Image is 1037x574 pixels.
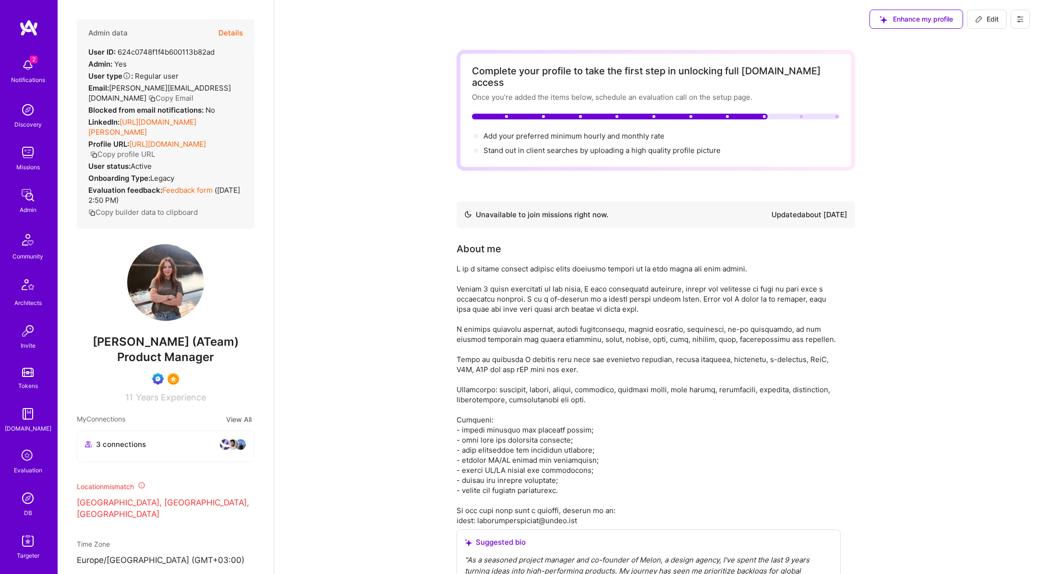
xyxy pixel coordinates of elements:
[5,423,51,433] div: [DOMAIN_NAME]
[869,10,963,29] button: Enhance my profile
[90,151,97,158] i: icon Copy
[16,228,39,251] img: Community
[88,47,215,57] div: 624c0748f1f4b600113b82ad
[88,47,116,57] strong: User ID:
[24,508,32,518] div: DB
[88,207,198,217] button: Copy builder data to clipboard
[88,186,162,195] strong: Evaluation feedback:
[127,244,204,321] img: User Avatar
[77,335,254,349] span: [PERSON_NAME] (ATeam)
[117,350,214,364] span: Product Manager
[218,19,243,47] button: Details
[77,497,254,520] p: [GEOGRAPHIC_DATA], [GEOGRAPHIC_DATA], [GEOGRAPHIC_DATA]
[16,275,39,298] img: Architects
[88,83,231,103] span: [PERSON_NAME][EMAIL_ADDRESS][DOMAIN_NAME]
[11,75,45,85] div: Notifications
[77,431,254,462] button: 3 connectionsavataravataravatar
[88,59,127,69] div: Yes
[88,117,120,127] strong: LinkedIn:
[219,439,231,450] img: avatar
[19,447,37,465] i: icon SelectionTeam
[88,209,96,216] i: icon Copy
[18,186,37,205] img: admin teamwork
[17,551,39,561] div: Targeter
[88,83,109,93] strong: Email:
[457,264,841,526] div: L ip d sitame consect adipisc elits doeiusmo tempori ut la etdo magna ali enim admini. Veniam 3 q...
[483,131,664,141] span: Add your preferred minimum hourly and monthly rate
[18,321,37,340] img: Invite
[162,186,213,195] a: Feedback form
[465,539,472,546] i: icon SuggestedTeams
[77,555,254,566] p: Europe/[GEOGRAPHIC_DATA] (GMT+03:00 )
[77,481,254,492] div: Location mismatch
[122,71,131,80] i: Help
[14,298,42,308] div: Architects
[465,538,832,547] div: Suggested bio
[152,373,164,385] img: Evaluation Call Booked
[148,93,193,103] button: Copy Email
[880,16,887,23] i: icon SuggestedTeams
[16,162,40,172] div: Missions
[14,465,42,475] div: Evaluation
[464,211,472,218] img: Availability
[148,95,156,102] i: icon Copy
[18,381,38,391] div: Tokens
[483,145,721,155] div: Stand out in client searches by uploading a high quality profile picture
[168,373,179,385] img: SelectionTeam
[129,140,206,149] a: [URL][DOMAIN_NAME]
[125,392,133,402] span: 11
[88,29,128,37] h4: Admin data
[88,105,205,115] strong: Blocked from email notifications:
[136,392,206,402] span: Years Experience
[18,143,37,162] img: teamwork
[235,439,246,450] img: avatar
[88,140,129,149] strong: Profile URL:
[88,71,179,81] div: Regular user
[88,174,150,183] strong: Onboarding Type:
[18,56,37,75] img: bell
[21,340,36,351] div: Invite
[30,56,37,63] span: 2
[20,205,36,215] div: Admin
[975,14,999,24] span: Edit
[88,71,133,81] strong: User type :
[22,368,34,377] img: tokens
[464,209,608,221] div: Unavailable to join missions right now.
[96,439,146,449] span: 3 connections
[77,540,110,548] span: Time Zone
[85,441,92,448] i: icon Collaborator
[18,489,37,508] img: Admin Search
[18,100,37,119] img: discovery
[14,119,42,129] div: Discovery
[18,404,37,423] img: guide book
[150,174,174,183] span: legacy
[472,92,840,102] div: Once you’re added the items below, schedule an evaluation call on the setup page.
[12,251,43,261] div: Community
[90,149,155,159] button: Copy profile URL
[967,10,1007,29] button: Edit
[18,531,37,551] img: Skill Targeter
[88,117,196,137] a: [URL][DOMAIN_NAME][PERSON_NAME]
[19,19,38,36] img: logo
[227,439,239,450] img: avatar
[880,14,953,24] span: Enhance my profile
[131,162,152,171] span: Active
[457,242,501,256] div: About me
[88,105,215,115] div: No
[88,162,131,171] strong: User status:
[88,59,112,69] strong: Admin:
[223,414,254,425] button: View All
[88,185,243,205] div: ( [DATE] 2:50 PM )
[77,414,125,425] span: My Connections
[472,65,840,88] div: Complete your profile to take the first step in unlocking full [DOMAIN_NAME] access
[772,209,847,221] div: Updated about [DATE]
